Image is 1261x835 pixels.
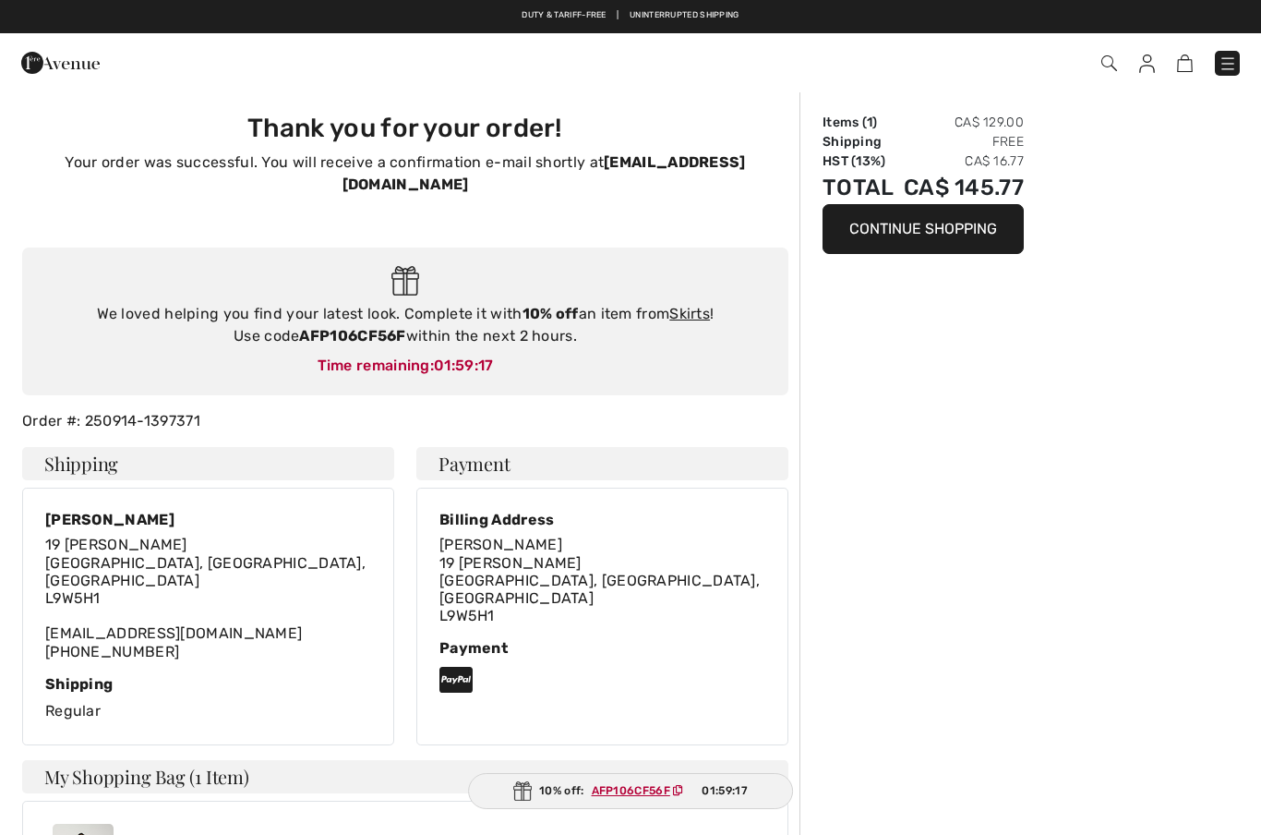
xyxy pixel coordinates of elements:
ins: AFP106CF56F [592,784,670,797]
div: Billing Address [439,511,765,528]
h4: Shipping [22,447,394,480]
h4: My Shopping Bag (1 Item) [22,760,788,793]
div: Payment [439,639,765,657]
span: 01:59:17 [434,357,493,374]
img: 1ère Avenue [21,44,100,81]
p: Your order was successful. You will receive a confirmation e-mail shortly at [33,151,777,196]
img: Gift.svg [513,781,532,801]
div: Time remaining: [41,355,770,377]
td: CA$ 16.77 [897,151,1024,171]
td: HST (13%) [823,151,897,171]
div: [PERSON_NAME] [45,511,371,528]
span: 19 [PERSON_NAME] [GEOGRAPHIC_DATA], [GEOGRAPHIC_DATA], [GEOGRAPHIC_DATA] L9W5H1 [439,554,760,625]
td: CA$ 129.00 [897,113,1024,132]
td: Free [897,132,1024,151]
span: 01:59:17 [702,782,747,799]
span: 19 [PERSON_NAME] [GEOGRAPHIC_DATA], [GEOGRAPHIC_DATA], [GEOGRAPHIC_DATA] L9W5H1 [45,536,366,607]
td: Shipping [823,132,897,151]
div: Regular [45,675,371,722]
div: Order #: 250914-1397371 [11,410,799,432]
strong: AFP106CF56F [299,327,405,345]
img: My Info [1139,54,1155,73]
button: Continue Shopping [823,204,1024,254]
h3: Thank you for your order! [33,113,777,144]
span: 1 [867,115,872,130]
span: [PERSON_NAME] [439,536,562,553]
div: 10% off: [468,773,793,809]
strong: [EMAIL_ADDRESS][DOMAIN_NAME] [342,153,746,193]
strong: 10% off [522,305,579,322]
td: Total [823,171,897,204]
h4: Payment [416,447,788,480]
div: [EMAIL_ADDRESS][DOMAIN_NAME] [PHONE_NUMBER] [45,536,371,660]
img: Search [1101,55,1117,71]
a: Skirts [669,305,710,322]
div: We loved helping you find your latest look. Complete it with an item from ! Use code within the n... [41,303,770,347]
a: 1ère Avenue [21,53,100,70]
img: Gift.svg [391,266,420,296]
td: Items ( ) [823,113,897,132]
td: CA$ 145.77 [897,171,1024,204]
img: Menu [1219,54,1237,73]
img: Shopping Bag [1177,54,1193,72]
div: Shipping [45,675,371,693]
